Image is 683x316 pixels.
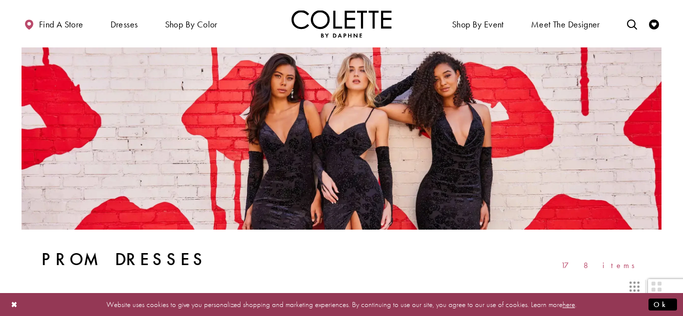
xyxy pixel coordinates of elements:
[41,250,207,270] h1: Prom Dresses
[15,276,667,298] div: Layout Controls
[72,298,611,311] p: Website uses cookies to give you personalized shopping and marketing experiences. By continuing t...
[561,261,641,270] span: 178 items
[648,298,677,311] button: Submit Dialog
[562,299,575,309] a: here
[6,296,23,313] button: Close Dialog
[629,282,639,292] span: Switch layout to 3 columns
